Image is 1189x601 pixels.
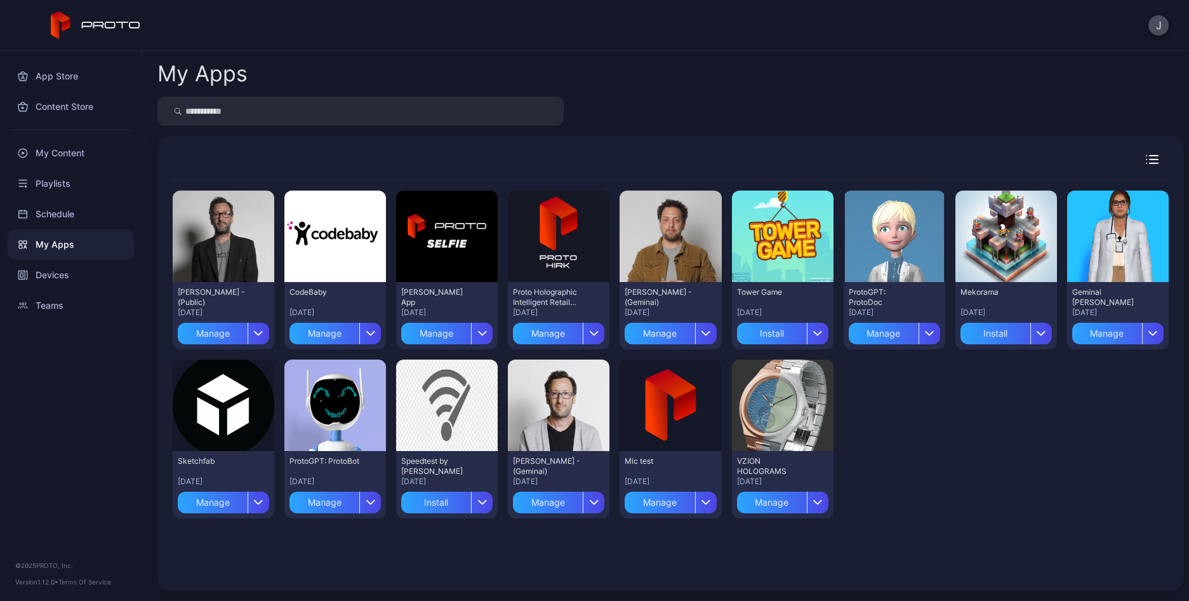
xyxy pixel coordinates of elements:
[849,318,940,344] button: Manage
[849,307,940,318] div: [DATE]
[625,487,716,513] button: Manage
[737,487,828,513] button: Manage
[289,323,359,344] div: Manage
[401,487,493,513] button: Install
[513,476,604,487] div: [DATE]
[737,476,828,487] div: [DATE]
[513,323,583,344] div: Manage
[737,492,807,513] div: Manage
[401,492,471,513] div: Install
[178,323,248,344] div: Manage
[178,307,269,318] div: [DATE]
[960,323,1030,344] div: Install
[513,456,583,476] div: David Nussbaum - (Geminai)
[1072,307,1164,318] div: [DATE]
[8,91,134,122] a: Content Store
[401,323,471,344] div: Manage
[960,307,1052,318] div: [DATE]
[8,290,134,321] a: Teams
[625,318,716,344] button: Manage
[289,287,359,297] div: CodeBaby
[289,487,381,513] button: Manage
[8,61,134,91] a: App Store
[1072,318,1164,344] button: Manage
[737,307,828,318] div: [DATE]
[15,578,58,586] span: Version 1.12.0 •
[401,307,493,318] div: [DATE]
[513,318,604,344] button: Manage
[15,560,126,571] div: © 2025 PROTO, Inc.
[960,287,1030,297] div: Mekorama
[849,287,919,307] div: ProtoGPT: ProtoDoc
[625,456,694,466] div: Mic test
[737,318,828,344] button: Install
[178,492,248,513] div: Manage
[289,476,381,487] div: [DATE]
[737,323,807,344] div: Install
[8,199,134,229] a: Schedule
[401,476,493,487] div: [DATE]
[289,307,381,318] div: [DATE]
[625,323,694,344] div: Manage
[513,487,604,513] button: Manage
[178,456,248,466] div: Sketchfab
[178,318,269,344] button: Manage
[178,487,269,513] button: Manage
[157,63,248,84] div: My Apps
[8,260,134,290] a: Devices
[1072,323,1142,344] div: Manage
[849,323,919,344] div: Manage
[625,476,716,487] div: [DATE]
[625,307,716,318] div: [DATE]
[737,287,807,297] div: Tower Game
[513,307,604,318] div: [DATE]
[513,287,583,307] div: Proto Holographic Intelligent Retail Kiosk (HIRK)
[8,168,134,199] a: Playlists
[289,456,359,466] div: ProtoGPT: ProtoBot
[401,456,471,476] div: Speedtest by Ookla
[1148,15,1169,36] button: J
[178,287,248,307] div: David N Persona - (Public)
[960,318,1052,344] button: Install
[401,318,493,344] button: Manage
[1072,287,1142,307] div: Geminai Dr. Rodriguez
[178,476,269,487] div: [DATE]
[625,492,694,513] div: Manage
[289,318,381,344] button: Manage
[8,138,134,168] a: My Content
[737,456,807,476] div: VZION HOLOGRAMS
[513,492,583,513] div: Manage
[625,287,694,307] div: Raffi K - (Geminai)
[289,492,359,513] div: Manage
[58,578,111,586] a: Terms Of Service
[8,229,134,260] a: My Apps
[401,287,471,307] div: David Selfie App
